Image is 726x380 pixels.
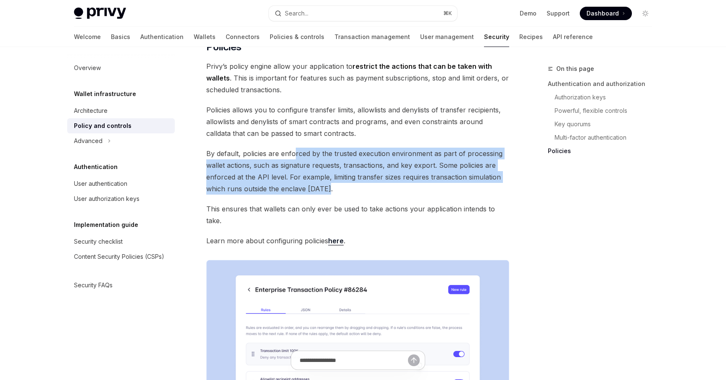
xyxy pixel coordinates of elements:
[74,179,127,189] div: User authentication
[285,8,308,18] div: Search...
[74,162,118,172] h5: Authentication
[67,234,175,249] a: Security checklist
[74,8,126,19] img: light logo
[408,354,420,366] button: Send message
[484,27,509,47] a: Security
[206,60,509,96] span: Privy’s policy engine allow your application to . This is important for features such as payment ...
[328,237,344,245] a: here
[74,252,164,262] div: Content Security Policies (CSPs)
[74,27,101,47] a: Welcome
[67,176,175,191] a: User authentication
[74,121,132,131] div: Policy and controls
[555,117,659,131] a: Key quorums
[443,10,452,17] span: ⌘ K
[555,131,659,144] a: Multi-factor authentication
[67,278,175,293] a: Security FAQs
[111,27,130,47] a: Basics
[206,203,509,226] span: This ensures that wallets can only ever be used to take actions your application intends to take.
[520,9,537,18] a: Demo
[587,9,619,18] span: Dashboard
[226,27,260,47] a: Connectors
[553,27,593,47] a: API reference
[206,104,509,139] span: Policies allows you to configure transfer limits, allowlists and denylists of transfer recipients...
[269,6,457,21] button: Search...⌘K
[580,7,632,20] a: Dashboard
[74,89,136,99] h5: Wallet infrastructure
[67,60,175,75] a: Overview
[519,27,543,47] a: Recipes
[206,148,509,195] span: By default, policies are enforced by the trusted execution environment as part of processing wall...
[74,220,138,230] h5: Implementation guide
[67,103,175,118] a: Architecture
[206,235,509,247] span: Learn more about configuring policies .
[420,27,474,47] a: User management
[67,191,175,206] a: User authorization keys
[270,27,324,47] a: Policies & controls
[555,104,659,117] a: Powerful, flexible controls
[67,249,175,264] a: Content Security Policies (CSPs)
[639,7,652,20] button: Toggle dark mode
[74,237,123,247] div: Security checklist
[74,106,108,116] div: Architecture
[206,40,241,54] span: Policies
[74,63,101,73] div: Overview
[74,136,103,146] div: Advanced
[74,194,139,204] div: User authorization keys
[547,9,570,18] a: Support
[67,118,175,133] a: Policy and controls
[555,91,659,104] a: Authorization keys
[548,144,659,158] a: Policies
[194,27,216,47] a: Wallets
[140,27,184,47] a: Authentication
[334,27,410,47] a: Transaction management
[556,64,594,74] span: On this page
[548,77,659,91] a: Authentication and authorization
[74,280,113,290] div: Security FAQs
